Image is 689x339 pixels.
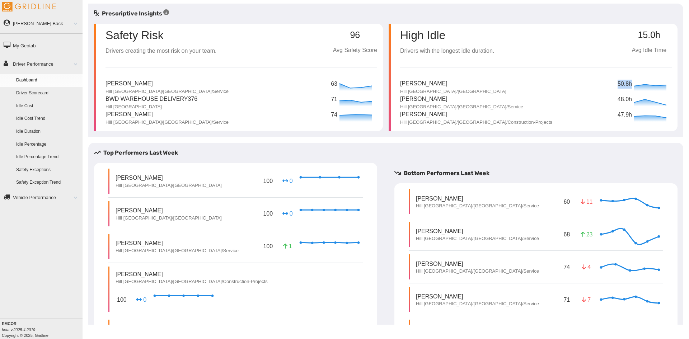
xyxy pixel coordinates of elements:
p: Hill [GEOGRAPHIC_DATA] [106,104,197,110]
a: Idle Percentage [13,138,83,151]
a: Driver Scorecard [13,87,83,100]
p: Avg Idle Time [626,46,672,55]
p: Hill [GEOGRAPHIC_DATA]/[GEOGRAPHIC_DATA]/Service [116,248,239,254]
a: Idle Cost Trend [13,112,83,125]
p: 100 [116,294,128,305]
p: [PERSON_NAME] [116,239,239,247]
p: [PERSON_NAME] [400,95,523,104]
a: Dashboard [13,74,83,87]
p: 71 [562,294,571,305]
p: 74 [562,262,571,273]
p: Hill [GEOGRAPHIC_DATA]/[GEOGRAPHIC_DATA]/Service [106,119,229,126]
p: [PERSON_NAME] [116,270,268,278]
p: [PERSON_NAME] [400,79,506,88]
p: Hill [GEOGRAPHIC_DATA]/[GEOGRAPHIC_DATA]/Service [416,203,539,209]
p: 0 [136,296,147,304]
p: 63 [331,80,338,89]
p: Hill [GEOGRAPHIC_DATA]/[GEOGRAPHIC_DATA] [116,182,222,189]
p: [PERSON_NAME] [416,227,539,235]
a: Idle Duration [13,125,83,138]
p: Hill [GEOGRAPHIC_DATA]/[GEOGRAPHIC_DATA]/Service [416,235,539,242]
a: Idle Percentage Trend [13,151,83,164]
p: Hill [GEOGRAPHIC_DATA]/[GEOGRAPHIC_DATA] [400,88,506,95]
p: 74 [331,110,338,119]
p: 0 [282,209,293,218]
p: [PERSON_NAME] [400,110,552,119]
p: 47.9h [618,110,632,119]
p: 68 [562,229,571,240]
p: Hill [GEOGRAPHIC_DATA]/[GEOGRAPHIC_DATA]/Construction-Projects [400,119,552,126]
p: [PERSON_NAME] [416,260,539,268]
p: 15.0h [626,30,672,40]
p: 23 [581,230,592,239]
h5: Prescriptive Insights [94,9,169,18]
p: 71 [331,95,338,104]
p: Drivers with the longest idle duration. [400,47,494,56]
p: [PERSON_NAME] [116,323,268,331]
img: Gridline [2,2,56,11]
h5: Top Performers Last Week [94,149,383,157]
p: 4 [581,263,592,271]
p: Hill [GEOGRAPHIC_DATA]/[GEOGRAPHIC_DATA] [116,215,222,221]
p: [PERSON_NAME] [416,292,539,301]
p: 60 [562,196,571,207]
p: [PERSON_NAME] [106,79,229,88]
p: Safety Risk [106,29,164,41]
p: 100 [262,241,274,252]
p: 48.0h [618,95,632,104]
p: 100 [262,175,274,187]
p: Drivers creating the most risk on your team. [106,47,216,56]
a: Safety Exceptions [13,164,83,176]
p: Hill [GEOGRAPHIC_DATA]/[GEOGRAPHIC_DATA]/Service [416,268,539,274]
p: [PERSON_NAME] [116,174,222,182]
p: [PERSON_NAME] [416,194,539,203]
p: 11 [581,198,592,206]
p: Hill [GEOGRAPHIC_DATA]/[GEOGRAPHIC_DATA]/Service [400,104,523,110]
p: 7 [581,296,592,304]
p: Avg Safety Score [333,46,377,55]
a: Idle Cost [13,100,83,113]
div: Copyright © 2025, Gridline [2,321,83,338]
p: 100 [262,208,274,219]
p: Hill [GEOGRAPHIC_DATA]/[GEOGRAPHIC_DATA]/Service [416,301,539,307]
p: Hill [GEOGRAPHIC_DATA]/[GEOGRAPHIC_DATA]/Construction-Projects [116,278,268,285]
p: BWD Warehouse Delivery376 [106,95,197,104]
p: 50.8h [618,80,632,89]
p: Hill [GEOGRAPHIC_DATA]/[GEOGRAPHIC_DATA]/Service [106,88,229,95]
p: 96 [333,30,377,40]
b: EMCOR [2,321,17,326]
h5: Bottom Performers Last Week [394,169,683,178]
i: beta v.2025.4.2019 [2,328,35,332]
p: [PERSON_NAME] [106,110,229,119]
p: High Idle [400,29,494,41]
p: 1 [282,242,293,250]
a: Safety Exception Trend [13,176,83,189]
p: [PERSON_NAME] [116,206,222,215]
p: 0 [282,177,293,185]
